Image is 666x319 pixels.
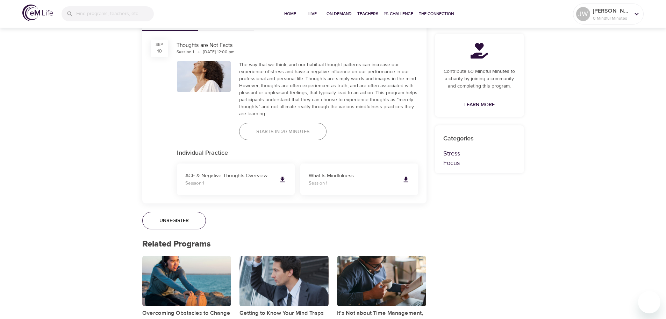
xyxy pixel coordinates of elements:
span: Teachers [357,10,378,18]
p: Stress [443,149,516,158]
p: Individual Practice [177,148,418,158]
button: Unregister [142,212,206,229]
input: Find programs, teachers, etc... [76,6,154,21]
div: Session 1 [177,49,194,55]
iframe: Button to launch messaging window [638,291,660,313]
span: Unregister [159,216,189,225]
p: [PERSON_NAME] [593,7,630,15]
p: Overcoming Obstacles to Change [142,309,231,317]
p: Focus [443,158,516,168]
p: Session 1 [185,180,273,187]
div: Sep [156,42,163,48]
span: 1% Challenge [384,10,413,18]
p: Related Programs [142,238,427,250]
p: Getting to Know Your Mind Traps [239,309,329,317]
a: What Is MindfulnessSession 1 [300,164,418,195]
div: [DATE] 12:00 pm [203,49,235,55]
div: Thoughts are Not Facts [177,41,418,49]
p: Session 1 [309,180,396,187]
a: ACE & Negative Thoughts OverviewSession 1 [177,164,295,195]
p: ACE & Negative Thoughts Overview [185,172,273,180]
p: What Is Mindfulness [309,172,396,180]
p: 0 Mindful Minutes [593,15,630,21]
span: On-Demand [327,10,352,18]
a: Learn More [461,98,497,111]
div: JW [576,7,590,21]
span: Live [304,10,321,18]
span: The Connection [419,10,454,18]
span: Learn More [464,100,495,109]
p: Categories [443,134,516,143]
p: Contribute 60 Mindful Minutes to a charity by joining a community and completing this program. [443,68,516,90]
span: Home [282,10,299,18]
img: logo [22,5,53,21]
div: The way that we think, and our habitual thought patterns can increase our experience of stress an... [239,61,418,117]
div: 10 [157,48,162,55]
